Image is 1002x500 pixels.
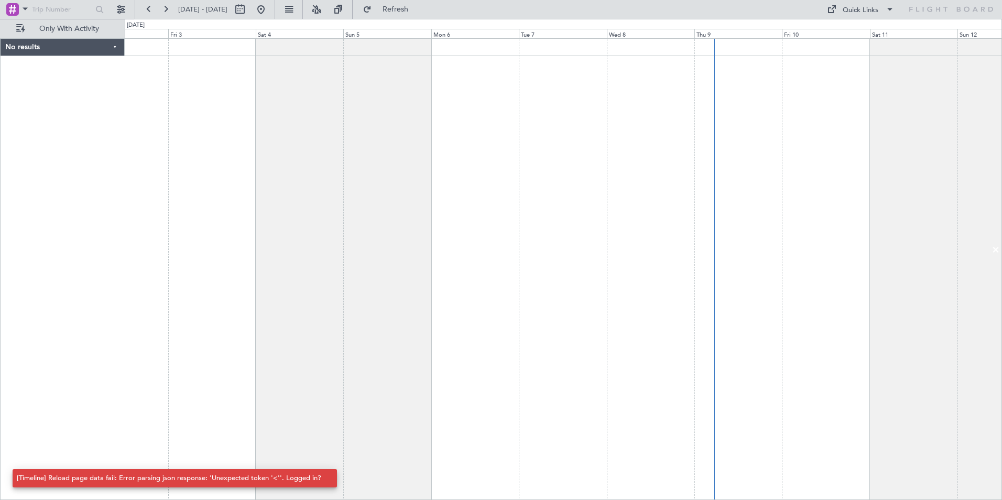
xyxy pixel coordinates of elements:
div: [Timeline] Reload page data fail: Error parsing json response: 'Unexpected token '<''. Logged in? [17,473,321,484]
div: Wed 8 [607,29,694,38]
div: [DATE] [127,21,145,30]
div: Sat 4 [256,29,343,38]
span: Refresh [374,6,418,13]
div: Tue 7 [519,29,606,38]
button: Refresh [358,1,421,18]
div: Sun 5 [343,29,431,38]
span: Only With Activity [27,25,111,32]
button: Only With Activity [12,20,114,37]
div: Thu 9 [694,29,782,38]
div: Fri 3 [168,29,256,38]
button: Quick Links [822,1,899,18]
span: [DATE] - [DATE] [178,5,227,14]
input: Trip Number [32,2,92,17]
div: Fri 10 [782,29,869,38]
div: Sat 11 [870,29,957,38]
div: Quick Links [843,5,878,16]
div: Mon 6 [431,29,519,38]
